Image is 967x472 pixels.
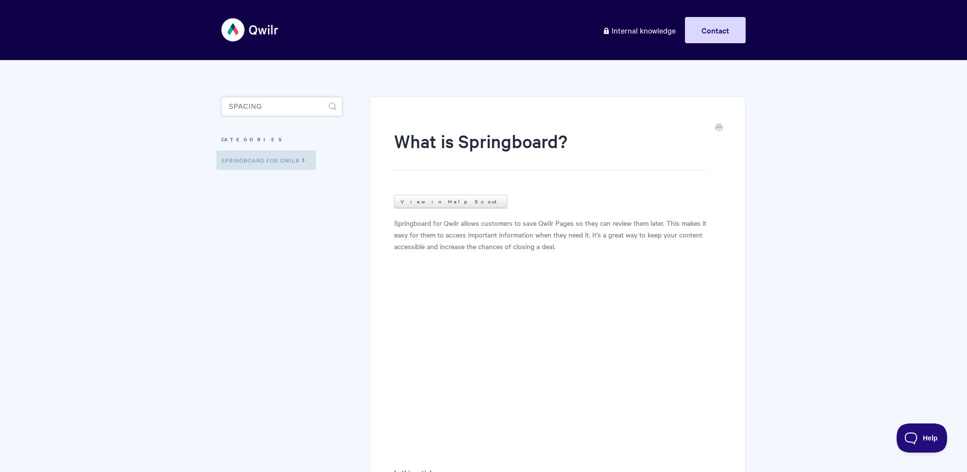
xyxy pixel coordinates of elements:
img: Qwilr Help Center [221,12,279,48]
a: Contact [685,17,746,43]
a: Internal knowledge [595,17,683,43]
p: Springboard for Qwilr allows customers to save Qwilr Pages so they can review them later. This ma... [394,217,721,252]
a: View in Help Scout [394,195,507,208]
iframe: Vimeo video player [394,264,721,448]
h3: Categories [221,131,342,148]
input: Search [221,97,342,116]
iframe: Toggle Customer Support [897,423,948,453]
a: Print this Article [715,123,723,134]
a: Springboard for Qwilr [217,151,316,170]
h1: What is Springboard? [394,129,706,170]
